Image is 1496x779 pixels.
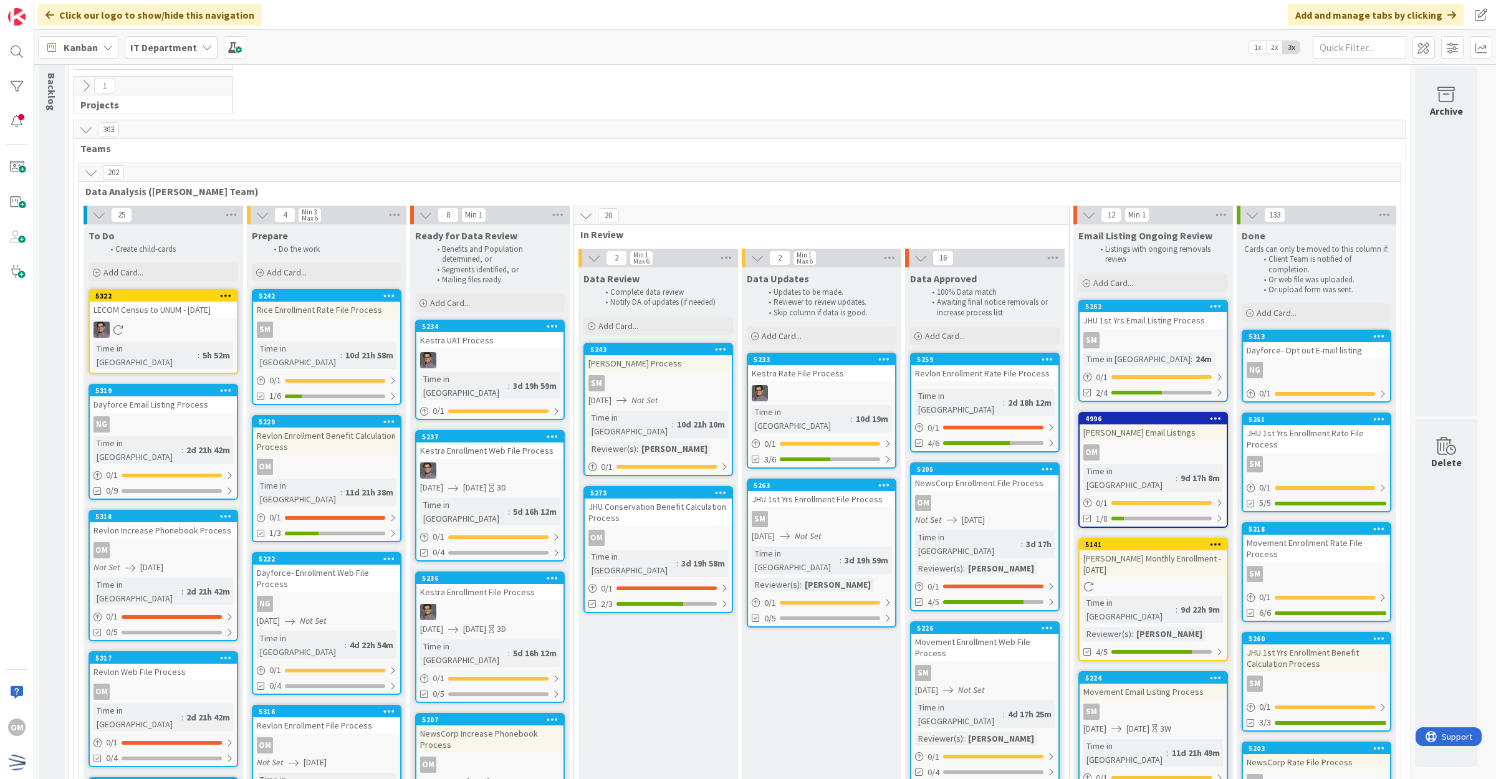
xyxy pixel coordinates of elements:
span: Ready for Data Review [415,229,517,242]
div: 5242 [259,292,400,300]
div: [PERSON_NAME] [638,442,711,456]
div: 5234 [422,322,563,331]
span: Add Card... [103,267,143,278]
span: 0 / 1 [928,421,939,434]
div: CS [416,604,563,620]
span: Support [26,2,57,17]
div: JHU 1st Yrs Email Listing Process [1080,312,1227,328]
li: Or upload form was sent. [1257,285,1389,295]
div: NewsCorp Enrollment File Process [911,475,1058,491]
div: 5263 [754,481,895,490]
div: 5319Dayforce Email Listing Process [90,385,237,413]
div: 5262JHU 1st Yrs Email Listing Process [1080,301,1227,328]
div: [PERSON_NAME] Process [585,355,732,371]
div: OM [1080,444,1227,461]
div: 5273JHU Conservation Benefit Calculation Process [585,487,732,526]
div: CS [90,322,237,338]
div: 5141[PERSON_NAME] Monthly Enrollment - [DATE] [1080,539,1227,578]
div: 5224Movement Email Listing Process [1080,672,1227,700]
div: 5236 [416,573,563,584]
div: Time in [GEOGRAPHIC_DATA] [1083,352,1191,366]
b: IT Department [130,41,197,54]
div: OM [416,757,563,773]
div: OM [253,459,400,475]
div: Time in [GEOGRAPHIC_DATA] [420,498,508,525]
div: 0/1 [1243,480,1390,495]
span: Add Card... [1093,277,1133,289]
span: : [636,442,638,456]
div: 3d 19h 59m [510,379,560,393]
span: 0 / 1 [269,374,281,387]
div: 4996[PERSON_NAME] Email Listings [1080,413,1227,441]
div: 0/1 [748,436,895,452]
div: 5261 [1249,415,1390,424]
div: CS [416,462,563,479]
div: 9d 17h 8m [1177,471,1223,485]
span: Backlog [46,73,58,111]
div: OM [588,530,605,546]
div: 5229 [253,416,400,428]
div: 0/1 [1243,590,1390,605]
div: Max 6 [797,258,813,264]
span: Add Card... [430,297,470,308]
div: [PERSON_NAME] Email Listings [1080,424,1227,441]
div: 5233 [754,355,895,364]
div: 3d 17h [1023,537,1055,551]
i: Not Set [631,394,658,406]
div: 5226Movement Enrollment Web File Process [911,623,1058,661]
span: 16 [933,251,954,265]
div: Delete [1431,455,1462,470]
span: 0 / 1 [269,511,281,524]
span: Add Card... [925,330,965,342]
li: Segments identified, or [430,265,563,275]
span: : [1003,396,1005,409]
div: 5222Dayforce- Enrollment Web File Process [253,553,400,592]
span: [DATE] [420,481,443,494]
div: Time in [GEOGRAPHIC_DATA] [93,436,181,464]
div: 0/1 [90,609,237,624]
div: OM [90,542,237,558]
p: Cards can only be moved to this column if: [1244,244,1389,254]
div: 5259 [917,355,1058,364]
div: SM [1083,332,1100,348]
span: 0 / 1 [764,437,776,451]
span: Email Listing Ongoing Review [1078,229,1212,242]
div: 5316Revlon Enrollment File Process [253,706,400,734]
div: Click our logo to show/hide this navigation [38,4,262,26]
div: JHU Conservation Benefit Calculation Process [585,499,732,526]
div: 5218Movement Enrollment Rate File Process [1243,523,1390,562]
li: Mailing files ready [430,275,563,285]
div: CS [748,385,895,401]
div: NG [93,416,110,433]
img: avatar [8,753,26,771]
span: : [340,348,342,362]
div: 5260JHU 1st Yrs Enrollment Benefit Calculation Process [1243,633,1390,672]
div: 5242Rice Enrollment Rate File Process [253,290,400,318]
div: 24m [1192,352,1215,366]
div: SM [1243,566,1390,582]
div: 5273 [585,487,732,499]
div: 5205NewsCorp Enrollment File Process [911,464,1058,491]
div: Dayforce Email Listing Process [90,396,237,413]
div: 3D [497,481,506,494]
div: 5205 [917,465,1058,474]
span: : [1176,471,1177,485]
span: 0 / 1 [1096,371,1108,384]
div: JHU 1st Yrs Enrollment Rate File Process [1243,425,1390,452]
div: 5234Kestra UAT Process [416,321,563,348]
div: Time in [GEOGRAPHIC_DATA] [257,479,340,506]
i: Not Set [915,514,942,525]
div: Time in [GEOGRAPHIC_DATA] [915,530,1021,558]
div: 0/1 [416,671,563,686]
span: : [181,443,183,457]
div: 2d 21h 42m [183,443,233,457]
div: Dayforce- Opt out E-mail listing [1243,342,1390,358]
div: 0/1 [748,595,895,611]
div: 5318 [95,512,237,521]
span: 8 [438,208,459,222]
div: 5229Revlon Enrollment Benefit Calculation Process [253,416,400,455]
span: Data Updates [747,272,809,285]
span: 0 / 1 [1096,497,1108,510]
div: NG [90,416,237,433]
span: 20 [598,208,619,223]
